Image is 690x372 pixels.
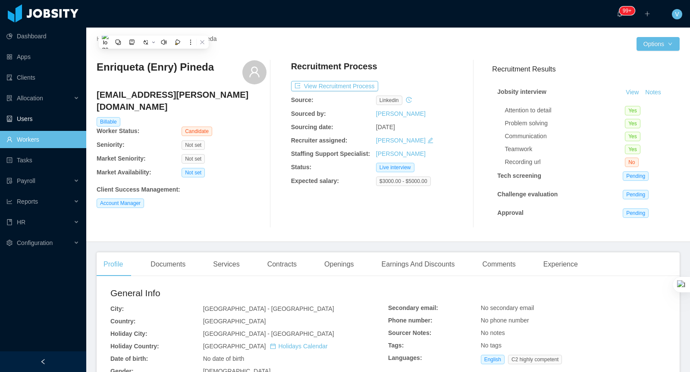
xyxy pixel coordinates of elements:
[6,95,13,101] i: icon: solution
[388,317,433,324] b: Phone number:
[97,60,214,74] h3: Enriqueta (Enry) Pineda
[625,132,640,141] span: Yes
[623,208,649,218] span: Pending
[291,83,378,90] a: icon: exportView Recruitment Process
[475,252,522,276] div: Comments
[291,164,311,170] b: Status:
[97,169,151,176] b: Market Availability:
[97,155,146,162] b: Market Seniority:
[637,37,680,51] button: Optionsicon: down
[182,127,212,136] span: Candidate
[248,66,260,78] i: icon: user
[644,11,650,17] i: icon: plus
[617,11,623,17] i: icon: bell
[505,145,625,154] div: Teamwork
[388,354,422,361] b: Languages:
[270,343,327,350] a: icon: calendarHolidays Calendar
[505,158,625,167] div: Recording url
[497,191,558,198] strong: Challenge evaluation
[497,172,541,179] strong: Tech screening
[110,330,147,337] b: Holiday City:
[6,152,79,169] a: icon: profileTasks
[481,304,534,311] span: No secondary email
[203,343,328,350] span: [GEOGRAPHIC_DATA]
[625,106,640,115] span: Yes
[6,131,79,148] a: icon: userWorkers
[6,110,79,127] a: icon: robotUsers
[376,96,402,105] span: linkedin
[17,198,38,205] span: Reports
[317,252,361,276] div: Openings
[110,305,124,312] b: City:
[388,329,431,336] b: Sourcer Notes:
[17,219,25,226] span: HR
[17,95,43,102] span: Allocation
[182,168,205,177] span: Not set
[619,6,635,15] sup: 907
[110,343,159,350] b: Holiday Country:
[182,154,205,164] span: Not set
[623,190,649,199] span: Pending
[206,252,246,276] div: Services
[97,127,139,134] b: Worker Status:
[623,171,649,181] span: Pending
[376,110,426,117] a: [PERSON_NAME]
[110,286,388,300] h2: General Info
[505,119,625,128] div: Problem solving
[6,28,79,45] a: icon: pie-chartDashboard
[481,355,505,364] span: English
[144,252,192,276] div: Documents
[97,89,267,113] h4: [EMAIL_ADDRESS][PERSON_NAME][DOMAIN_NAME]
[6,240,13,246] i: icon: setting
[505,106,625,115] div: Attention to detail
[376,150,426,157] a: [PERSON_NAME]
[291,110,326,117] b: Sourced by:
[6,48,79,65] a: icon: appstoreApps
[260,252,304,276] div: Contracts
[291,60,377,72] h4: Recruitment Process
[625,158,638,167] span: No
[110,355,148,362] b: Date of birth:
[203,318,266,325] span: [GEOGRAPHIC_DATA]
[492,64,680,74] h3: Recruitment Results
[675,9,679,19] span: V
[497,88,546,95] strong: Jobsity interview
[291,150,370,157] b: Staffing Support Specialist:
[97,117,120,127] span: Billable
[6,178,13,184] i: icon: file-protect
[270,343,276,349] i: icon: calendar
[625,145,640,154] span: Yes
[97,141,125,148] b: Seniority:
[97,198,144,208] span: Account Manager
[6,219,13,225] i: icon: book
[97,35,113,42] a: Home
[376,137,426,144] a: [PERSON_NAME]
[481,317,529,324] span: No phone number
[6,198,13,205] i: icon: line-chart
[291,124,333,130] b: Sourcing date:
[182,140,205,150] span: Not set
[623,89,642,96] a: View
[203,355,245,362] span: No date of birth
[291,177,339,184] b: Expected salary:
[6,69,79,86] a: icon: auditClients
[388,304,438,311] b: Secondary email:
[376,163,414,172] span: Live interview
[376,177,431,186] span: $3000.00 - $5000.00
[17,239,53,246] span: Configuration
[17,177,35,184] span: Payroll
[642,87,665,98] button: Notes
[508,355,562,364] span: C2 highly competent
[427,137,433,143] i: icon: edit
[110,318,135,325] b: Country:
[203,305,334,312] span: [GEOGRAPHIC_DATA] - [GEOGRAPHIC_DATA]
[497,209,524,216] strong: Approval
[505,132,625,141] div: Communication
[481,329,505,336] span: No notes
[406,97,412,103] i: icon: history
[97,252,130,276] div: Profile
[376,124,395,130] span: [DATE]
[375,252,462,276] div: Earnings And Discounts
[291,81,378,91] button: icon: exportView Recruitment Process
[291,137,348,144] b: Recruiter assigned:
